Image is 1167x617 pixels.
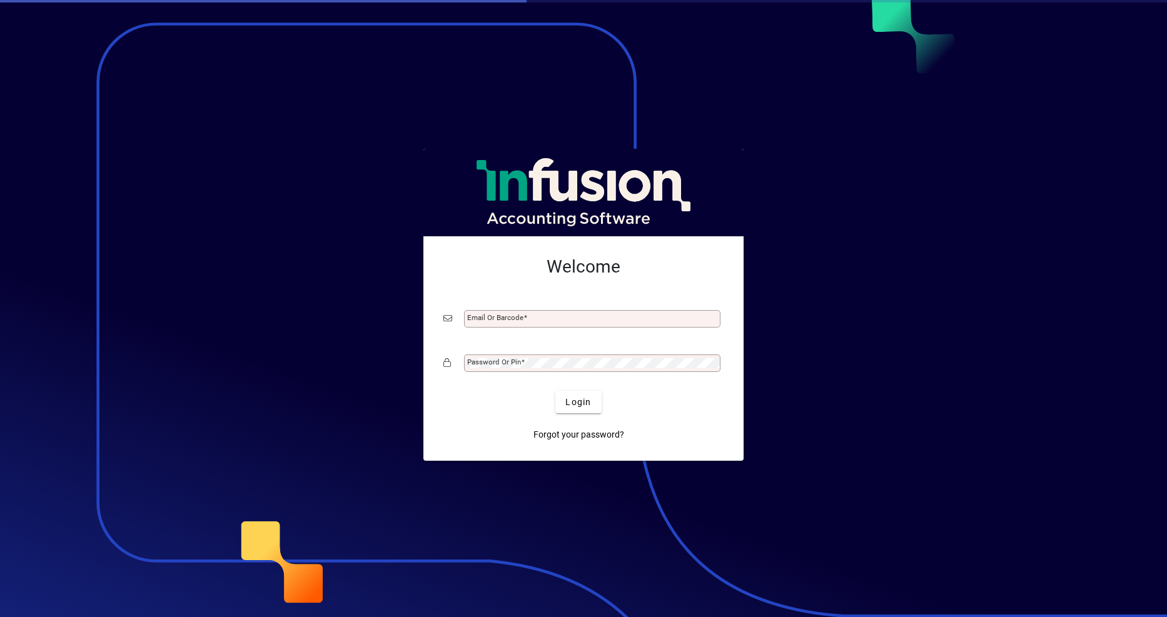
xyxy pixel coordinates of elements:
mat-label: Email or Barcode [467,313,523,322]
h2: Welcome [443,256,724,278]
span: Forgot your password? [533,428,624,441]
a: Forgot your password? [528,423,629,446]
span: Login [565,396,591,409]
mat-label: Password or Pin [467,358,521,366]
button: Login [555,391,601,413]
